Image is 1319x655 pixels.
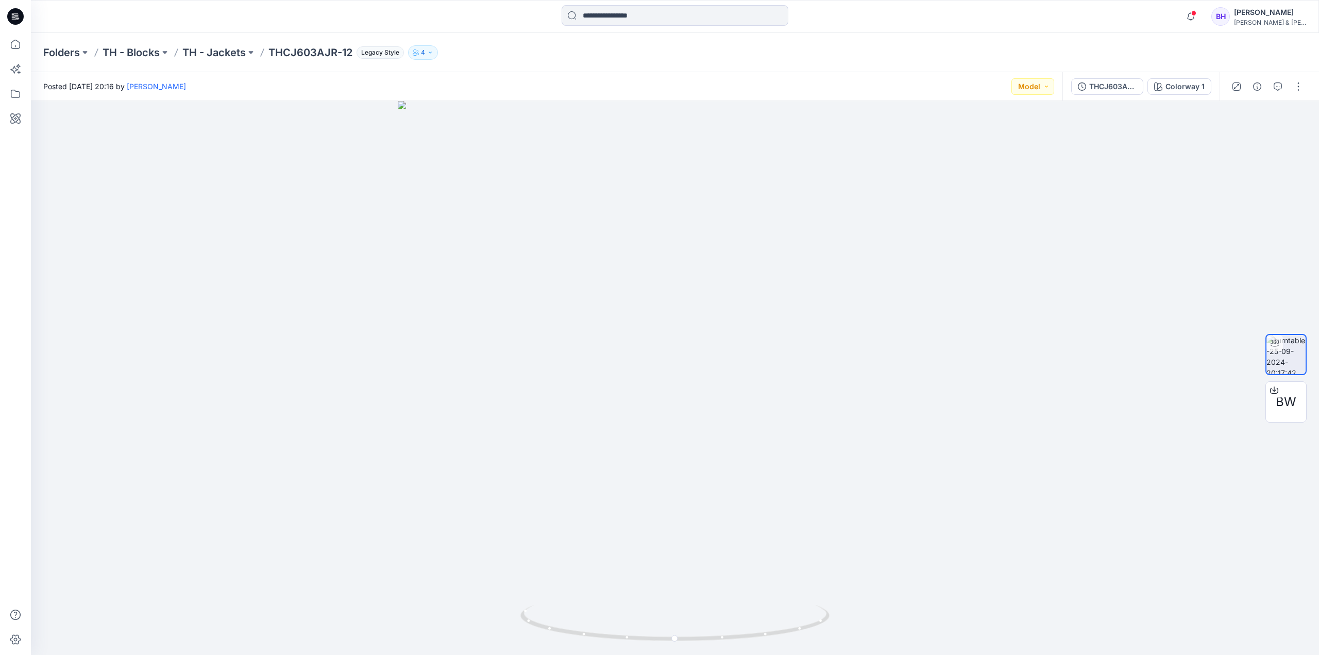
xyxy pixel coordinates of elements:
p: 4 [421,47,425,58]
span: Posted [DATE] 20:16 by [43,81,186,92]
button: Details [1249,78,1265,95]
img: turntable-25-09-2024-20:17:42 [1266,335,1306,374]
p: THCJ603AJR-12 [268,45,352,60]
button: Legacy Style [352,45,404,60]
a: Folders [43,45,80,60]
a: TH - Jackets [182,45,246,60]
a: [PERSON_NAME] [127,82,186,91]
span: Legacy Style [357,46,404,59]
a: TH - Blocks [103,45,160,60]
div: [PERSON_NAME] & [PERSON_NAME] [1234,19,1306,26]
button: Colorway 1 [1147,78,1211,95]
div: Colorway 1 [1165,81,1205,92]
button: THCJ603AJR-12 [1071,78,1143,95]
button: 4 [408,45,438,60]
div: BH [1211,7,1230,26]
div: [PERSON_NAME] [1234,6,1306,19]
span: BW [1276,393,1296,411]
div: THCJ603AJR-12 [1089,81,1137,92]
